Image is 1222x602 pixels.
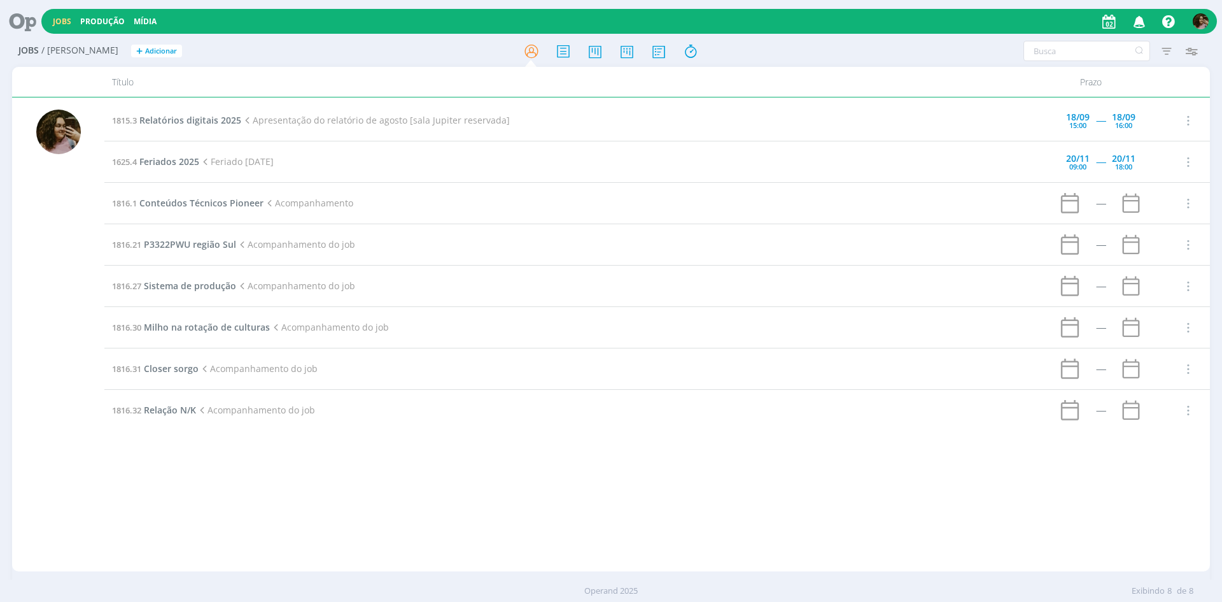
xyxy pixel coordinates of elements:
span: P3322PWU região Sul [144,238,236,250]
img: N [36,110,81,154]
input: Busca [1023,41,1150,61]
a: 1816.21P3322PWU região Sul [112,238,236,250]
span: 1816.27 [112,280,141,292]
div: Título [104,67,1020,97]
div: 20/11 [1112,154,1135,163]
span: / [PERSON_NAME] [41,45,118,56]
span: Relação N/K [144,404,196,416]
button: Jobs [49,17,75,27]
a: 1625.4Feriados 2025 [112,155,199,168]
div: ----- [1096,364,1106,373]
div: ----- [1096,199,1106,208]
span: Conteúdos Técnicos Pioneer [139,197,263,209]
button: N [1192,10,1209,32]
span: Apresentação do relatório de agosto [sala Jupiter reservada] [241,114,510,126]
a: 1816.31Closer sorgo [112,362,199,375]
span: ----- [1096,114,1106,126]
a: 1816.30Milho na rotação de culturas [112,321,270,333]
span: 1816.21 [112,239,141,250]
button: Produção [76,17,129,27]
span: 1815.3 [112,115,137,126]
a: Jobs [53,16,71,27]
span: Milho na rotação de culturas [144,321,270,333]
span: ----- [1096,155,1106,168]
span: Relatórios digitais 2025 [139,114,241,126]
span: Acompanhamento do job [270,321,389,333]
span: de [1177,585,1186,598]
div: 20/11 [1066,154,1090,163]
span: 8 [1189,585,1193,598]
span: Closer sorgo [144,362,199,375]
a: 1816.32Relação N/K [112,404,196,416]
img: N [1193,13,1209,29]
span: Sistema de produção [144,280,236,292]
div: 15:00 [1069,122,1086,129]
span: Acompanhamento do job [199,362,318,375]
span: 8 [1167,585,1172,598]
span: Jobs [18,45,39,56]
span: 1816.32 [112,405,141,416]
a: Mídia [134,16,157,27]
div: ----- [1096,282,1106,290]
div: 09:00 [1069,163,1086,170]
span: Feriados 2025 [139,155,199,168]
div: 18/09 [1066,113,1090,122]
span: Adicionar [145,47,177,55]
span: Feriado [DATE] [199,155,274,168]
span: 1625.4 [112,156,137,168]
a: 1816.27Sistema de produção [112,280,236,292]
span: 1816.31 [112,363,141,375]
span: Acompanhamento do job [236,280,355,292]
a: 1815.3Relatórios digitais 2025 [112,114,241,126]
a: 1816.1Conteúdos Técnicos Pioneer [112,197,263,209]
button: Mídia [130,17,160,27]
span: 1816.30 [112,322,141,333]
div: 18:00 [1115,163,1132,170]
div: ----- [1096,240,1106,249]
a: Produção [80,16,125,27]
div: ----- [1096,323,1106,332]
button: +Adicionar [131,45,182,58]
span: Acompanhamento do job [196,404,315,416]
div: ----- [1096,406,1106,415]
span: Acompanhamento [263,197,353,209]
div: 16:00 [1115,122,1132,129]
div: 18/09 [1112,113,1135,122]
span: Acompanhamento do job [236,238,355,250]
span: Exibindo [1132,585,1165,598]
span: 1816.1 [112,197,137,209]
span: + [136,45,143,58]
div: Prazo [1020,67,1162,97]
